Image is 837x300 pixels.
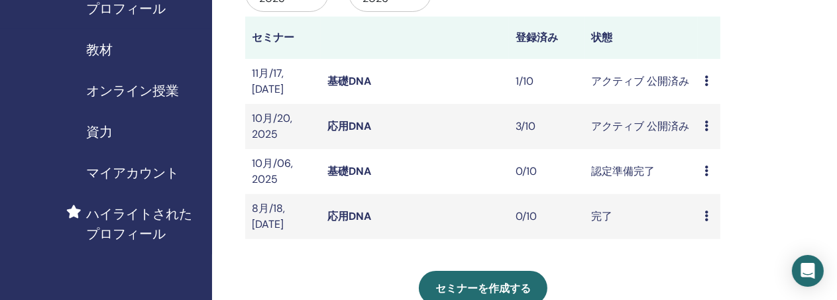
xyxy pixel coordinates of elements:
td: アクティブ 公開済み [585,59,698,104]
a: 応用DNA [327,119,371,133]
td: アクティブ 公開済み [585,104,698,149]
td: 完了 [585,194,698,239]
td: 0/10 [509,194,585,239]
span: ハイライトされたプロフィール [86,204,201,244]
th: 登録済み [509,17,585,59]
a: 基礎DNA [327,164,371,178]
th: 状態 [585,17,698,59]
span: 教材 [86,40,113,60]
td: 1/10 [509,59,585,104]
td: 11月/17, [DATE] [245,59,321,104]
th: セミナー [245,17,321,59]
td: 8月/18, [DATE] [245,194,321,239]
a: 基礎DNA [327,74,371,88]
td: 10月/20, 2025 [245,104,321,149]
td: 認定準備完了 [585,149,698,194]
span: セミナーを作成する [435,281,531,295]
span: マイアカウント [86,163,179,183]
span: オンライン授業 [86,81,179,101]
a: 応用DNA [327,209,371,223]
td: 0/10 [509,149,585,194]
div: Open Intercom Messenger [792,255,824,287]
span: 資力 [86,122,113,142]
td: 10月/06, 2025 [245,149,321,194]
td: 3/10 [509,104,585,149]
